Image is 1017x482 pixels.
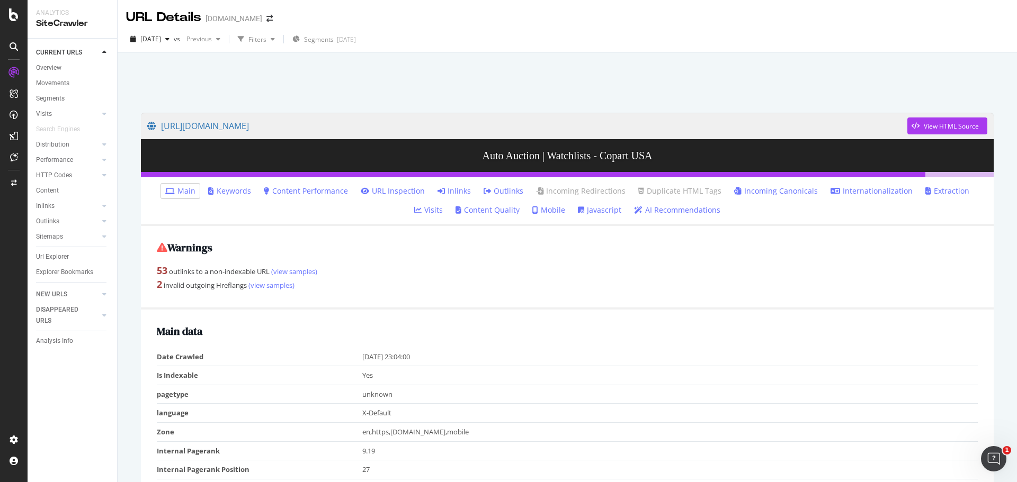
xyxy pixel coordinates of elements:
[414,205,443,215] a: Visits
[157,242,978,253] h2: Warnings
[36,289,99,300] a: NEW URLS
[484,186,523,196] a: Outlinks
[36,17,109,30] div: SiteCrawler
[456,205,520,215] a: Content Quality
[182,31,225,48] button: Previous
[36,185,59,196] div: Content
[157,325,978,337] h2: Main data
[981,446,1006,471] iframe: Intercom live chat
[578,205,621,215] a: Javascript
[126,31,174,48] button: [DATE]
[634,205,720,215] a: AI Recommendations
[734,186,818,196] a: Incoming Canonicals
[36,154,73,166] div: Performance
[140,34,161,43] span: 2025 Aug. 16th
[157,422,362,441] td: Zone
[288,31,360,48] button: Segments[DATE]
[157,278,162,290] strong: 2
[206,13,262,24] div: [DOMAIN_NAME]
[36,289,67,300] div: NEW URLS
[36,335,73,347] div: Analysis Info
[36,124,91,135] a: Search Engines
[36,8,109,17] div: Analytics
[36,251,110,262] a: Url Explorer
[36,231,63,242] div: Sitemaps
[36,251,69,262] div: Url Explorer
[157,460,362,479] td: Internal Pagerank Position
[36,93,110,104] a: Segments
[36,216,59,227] div: Outlinks
[362,385,978,404] td: unknown
[36,62,61,74] div: Overview
[157,278,978,292] div: invalid outgoing Hreflangs
[208,186,251,196] a: Keywords
[182,34,212,43] span: Previous
[157,366,362,385] td: Is Indexable
[36,304,99,326] a: DISAPPEARED URLS
[438,186,471,196] a: Inlinks
[270,267,317,276] a: (view samples)
[36,108,99,120] a: Visits
[362,366,978,385] td: Yes
[36,78,69,89] div: Movements
[36,201,55,212] div: Inlinks
[36,93,65,104] div: Segments
[36,185,110,196] a: Content
[924,122,979,131] div: View HTML Source
[638,186,721,196] a: Duplicate HTML Tags
[362,348,978,366] td: [DATE] 23:04:00
[157,385,362,404] td: pagetype
[234,31,279,48] button: Filters
[248,35,266,44] div: Filters
[831,186,913,196] a: Internationalization
[1003,446,1011,454] span: 1
[36,139,99,150] a: Distribution
[36,267,93,278] div: Explorer Bookmarks
[141,139,994,172] h3: Auto Auction | Watchlists - Copart USA
[925,186,969,196] a: Extraction
[36,47,99,58] a: CURRENT URLS
[36,124,80,135] div: Search Engines
[532,205,565,215] a: Mobile
[36,304,90,326] div: DISAPPEARED URLS
[36,62,110,74] a: Overview
[907,117,987,134] button: View HTML Source
[126,8,201,26] div: URL Details
[157,264,978,278] div: outlinks to a non-indexable URL
[157,264,167,277] strong: 53
[36,335,110,347] a: Analysis Info
[165,186,195,196] a: Main
[157,348,362,366] td: Date Crawled
[36,201,99,212] a: Inlinks
[147,113,907,139] a: [URL][DOMAIN_NAME]
[362,441,978,460] td: 9.19
[362,404,978,423] td: X-Default
[157,441,362,460] td: Internal Pagerank
[36,170,99,181] a: HTTP Codes
[36,154,99,166] a: Performance
[266,15,273,22] div: arrow-right-arrow-left
[536,186,626,196] a: Incoming Redirections
[157,404,362,423] td: language
[36,170,72,181] div: HTTP Codes
[247,280,295,290] a: (view samples)
[337,35,356,44] div: [DATE]
[264,186,348,196] a: Content Performance
[362,460,978,479] td: 27
[36,267,110,278] a: Explorer Bookmarks
[36,47,82,58] div: CURRENT URLS
[362,422,978,441] td: en,https,[DOMAIN_NAME],mobile
[36,139,69,150] div: Distribution
[36,78,110,89] a: Movements
[304,35,334,44] span: Segments
[36,231,99,242] a: Sitemaps
[36,108,52,120] div: Visits
[36,216,99,227] a: Outlinks
[361,186,425,196] a: URL Inspection
[174,34,182,43] span: vs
